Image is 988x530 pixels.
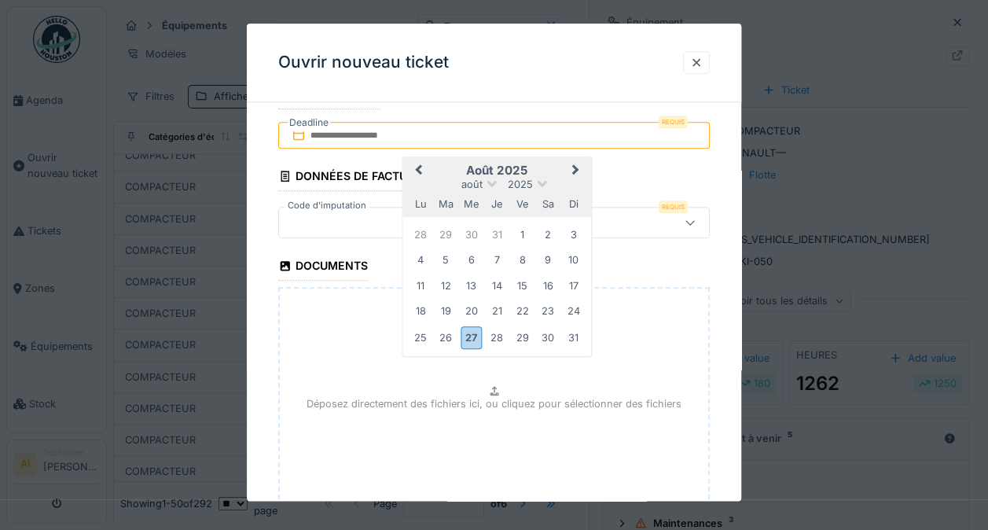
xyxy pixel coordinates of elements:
div: Choose dimanche 3 août 2025 [563,224,584,245]
button: Previous Month [405,159,430,184]
div: Choose dimanche 10 août 2025 [563,249,584,271]
div: Choose vendredi 29 août 2025 [512,327,533,348]
div: Choose dimanche 31 août 2025 [563,327,584,348]
div: Choose jeudi 14 août 2025 [487,275,508,296]
div: Choose samedi 9 août 2025 [538,249,559,271]
div: Choose samedi 16 août 2025 [538,275,559,296]
h2: août 2025 [403,164,592,178]
h3: Ouvrir nouveau ticket [278,53,449,72]
div: Planification [278,83,380,109]
div: Choose vendredi 1 août 2025 [512,224,533,245]
div: mardi [435,193,457,215]
div: lundi [410,193,432,215]
div: Choose mercredi 13 août 2025 [461,275,483,296]
div: Choose lundi 18 août 2025 [410,300,432,322]
div: Choose samedi 23 août 2025 [538,300,559,322]
div: vendredi [512,193,533,215]
div: Choose mardi 5 août 2025 [435,249,457,271]
div: Choose jeudi 7 août 2025 [487,249,508,271]
div: samedi [538,193,559,215]
div: Choose mercredi 27 août 2025 [461,326,483,349]
div: Choose lundi 11 août 2025 [410,275,432,296]
div: Choose jeudi 28 août 2025 [487,327,508,348]
div: Choose samedi 30 août 2025 [538,327,559,348]
div: Choose mardi 29 juillet 2025 [435,224,457,245]
label: Deadline [288,114,330,131]
div: Choose dimanche 17 août 2025 [563,275,584,296]
div: Requis [659,201,688,213]
div: jeudi [487,193,508,215]
div: mercredi [461,193,483,215]
p: Déposez directement des fichiers ici, ou cliquez pour sélectionner des fichiers [307,396,681,411]
div: Choose mardi 12 août 2025 [435,275,457,296]
label: Code d'imputation [285,199,369,212]
div: Choose vendredi 22 août 2025 [512,300,533,322]
div: Choose dimanche 24 août 2025 [563,300,584,322]
span: août [461,179,483,190]
div: Choose jeudi 31 juillet 2025 [487,224,508,245]
div: Choose vendredi 8 août 2025 [512,249,533,271]
div: Choose vendredi 15 août 2025 [512,275,533,296]
div: Choose samedi 2 août 2025 [538,224,559,245]
div: dimanche [563,193,584,215]
div: Month août, 2025 [408,222,586,351]
div: Choose mercredi 6 août 2025 [461,249,483,271]
div: Choose mercredi 20 août 2025 [461,300,483,322]
div: Données de facturation [278,164,449,191]
div: Choose mardi 26 août 2025 [435,327,457,348]
div: Choose mardi 19 août 2025 [435,300,457,322]
div: Choose lundi 28 juillet 2025 [410,224,432,245]
button: Next Month [565,159,590,184]
div: Choose mercredi 30 juillet 2025 [461,224,483,245]
div: Requis [659,116,688,128]
div: Choose lundi 4 août 2025 [410,249,432,271]
div: Choose lundi 25 août 2025 [410,327,432,348]
div: Choose jeudi 21 août 2025 [487,300,508,322]
div: Documents [278,254,368,281]
span: 2025 [508,179,533,190]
